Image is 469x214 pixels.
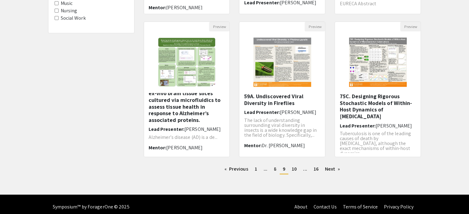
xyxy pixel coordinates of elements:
span: ... [303,166,307,172]
label: Nursing [61,7,77,14]
ul: Pagination [144,164,421,174]
span: [PERSON_NAME] [280,109,316,115]
span: Mentor: [149,144,167,151]
p: EURECA Abstract [339,1,416,6]
button: Preview [305,22,325,31]
div: Open Presentation <p>75C. Designing Rigorous Stochastic Models of Within-Host Dynamics of Mycobac... [335,22,421,157]
span: 10 [292,166,297,172]
img: <p>32C. Measuring lactate dehydrogenase release from ex-vivo brain tissue slices cultured via mic... [152,31,222,93]
span: 9 [283,166,285,172]
a: About [294,204,307,210]
span: [PERSON_NAME] [166,4,203,11]
iframe: Chat [5,186,26,209]
span: 8 [274,166,276,172]
h5: 75C. Designing Rigorous Stochastic Models of Within-Host Dynamics of [MEDICAL_DATA] [339,93,416,119]
span: Mentor: [149,4,167,11]
span: [PERSON_NAME] [184,126,221,132]
p: Alzheimer’s disease (AD) is a de... [149,135,225,140]
img: <p>75C. Designing Rigorous Stochastic Models of Within-Host Dynamics of Mycobacterium tuberculosi... [343,31,413,93]
span: 1 [255,166,257,172]
label: Social Work [61,14,86,22]
button: Preview [209,22,229,31]
h6: Lead Presenter: [339,123,416,129]
span: Mentor: [244,142,262,149]
span: [PERSON_NAME] [376,123,412,129]
a: Previous page [221,164,251,174]
span: [PERSON_NAME] [166,144,203,151]
span: Dr. [PERSON_NAME] [262,142,305,149]
div: Open Presentation <p>59A. Undiscovered Viral Diversity in Fireflies</p> [239,22,325,157]
h6: Lead Presenter: [244,109,320,115]
a: Contact Us [313,204,336,210]
button: Preview [400,22,421,31]
span: 16 [314,166,319,172]
h6: Lead Presenter: [149,126,225,132]
p: The lack of understanding surrounding viral diversity in insects is a wide knowledge gap in the f... [244,118,320,138]
h5: 32C. Measuring lactate dehydrogenase release from ex-vivo brain tissue slices cultured via microf... [149,77,225,123]
h5: 59A. Undiscovered Viral Diversity in Fireflies [244,93,320,106]
img: <p>59A. Undiscovered Viral Diversity in Fireflies</p> [247,31,317,93]
a: Next page [322,164,343,174]
a: Privacy Policy [384,204,413,210]
p: Tuberculosis is one of the leading causes of death by [MEDICAL_DATA], although the exact mechanis... [339,131,416,156]
div: Open Presentation <p>32C. Measuring lactate dehydrogenase release from ex-vivo brain tissue slice... [144,22,230,157]
a: Terms of Service [343,204,378,210]
span: ... [264,166,267,172]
